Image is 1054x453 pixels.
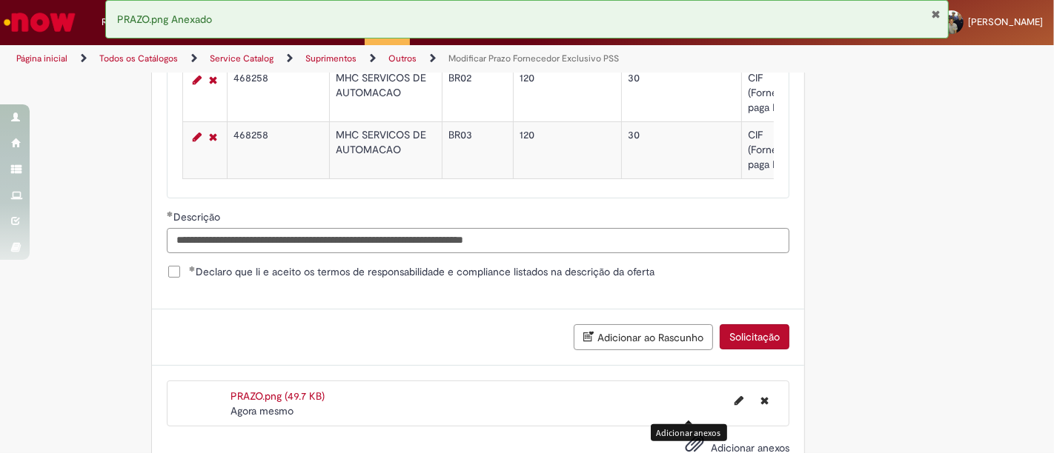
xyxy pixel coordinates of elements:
[231,389,325,403] a: PRAZO.png (49.7 KB)
[448,53,619,64] a: Modificar Prazo Fornecedor Exclusivo PSS
[99,53,178,64] a: Todos os Catálogos
[968,16,1043,28] span: [PERSON_NAME]
[227,121,329,178] td: 468258
[231,404,294,417] span: Agora mesmo
[210,53,274,64] a: Service Catalog
[189,71,205,89] a: Editar Linha 2
[513,64,621,121] td: 120
[167,211,173,217] span: Obrigatório Preenchido
[231,404,294,417] time: 28/08/2025 08:33:02
[102,15,153,30] span: Requisições
[752,389,778,412] button: Excluir PRAZO.png
[329,121,442,178] td: MHC SERVICOS DE AUTOMACAO
[167,228,789,253] input: Descrição
[11,45,692,73] ul: Trilhas de página
[574,324,713,350] button: Adicionar ao Rascunho
[726,389,752,412] button: Editar nome de arquivo PRAZO.png
[621,121,741,178] td: 30
[931,8,941,20] button: Fechar Notificação
[741,64,811,121] td: CIF (Fornecedor paga Frete)
[189,266,196,272] span: Obrigatório Preenchido
[1,7,78,37] img: ServiceNow
[205,71,221,89] a: Remover linha 2
[388,53,417,64] a: Outros
[305,53,357,64] a: Suprimentos
[329,64,442,121] td: MHC SERVICOS DE AUTOMACAO
[189,264,654,279] span: Declaro que li e aceito os termos de responsabilidade e compliance listados na descrição da oferta
[741,121,811,178] td: CIF (Fornecedor paga Frete)
[189,128,205,146] a: Editar Linha 3
[513,121,621,178] td: 120
[227,64,329,121] td: 468258
[621,64,741,121] td: 30
[442,121,513,178] td: BR03
[720,324,789,349] button: Solicitação
[205,128,221,146] a: Remover linha 3
[442,64,513,121] td: BR02
[117,13,212,26] span: PRAZO.png Anexado
[651,424,727,441] div: Adicionar anexos
[173,210,223,224] span: Descrição
[16,53,67,64] a: Página inicial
